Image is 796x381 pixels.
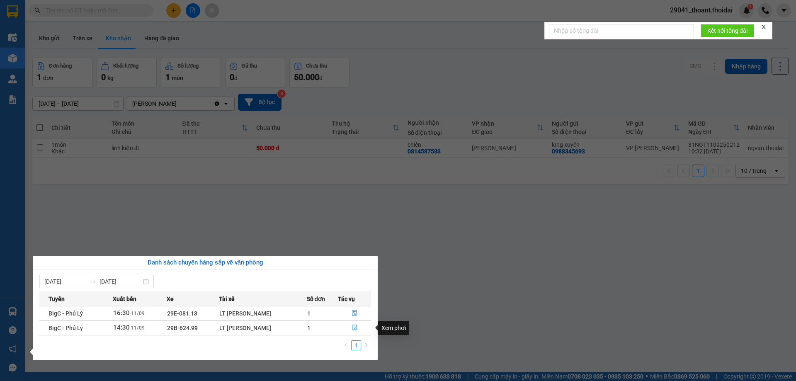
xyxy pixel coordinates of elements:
span: 16:30 [113,309,130,317]
span: Tài xế [219,294,235,303]
span: left [344,342,349,347]
span: swap-right [90,278,96,285]
span: Kết nối tổng đài [707,26,747,35]
span: Xe [167,294,174,303]
span: file-done [352,310,357,317]
div: Xem phơi [378,321,409,335]
span: close [761,24,767,30]
button: file-done [338,307,371,320]
span: BigC - Phủ Lý [49,325,83,331]
input: Từ ngày [44,277,86,286]
span: 1 [307,325,311,331]
span: right [364,342,369,347]
span: 11/09 [131,325,145,331]
div: LT [PERSON_NAME] [219,309,306,318]
span: 1 [307,310,311,317]
button: Kết nối tổng đài [701,24,754,37]
span: file-done [352,325,357,331]
input: Nhập số tổng đài [549,24,694,37]
a: 1 [352,341,361,350]
button: left [341,340,351,350]
span: 14:30 [113,324,130,331]
span: Xuất bến [113,294,136,303]
span: to [90,278,96,285]
li: Previous Page [341,340,351,350]
li: Next Page [361,340,371,350]
span: 11/09 [131,311,145,316]
span: Số đơn [307,294,325,303]
span: 29E-081.13 [167,310,197,317]
li: 1 [351,340,361,350]
span: Tác vụ [338,294,355,303]
span: 29B-624.99 [167,325,198,331]
span: Tuyến [49,294,65,303]
span: BigC - Phủ Lý [49,310,83,317]
button: file-done [338,321,371,335]
div: Danh sách chuyến hàng sắp về văn phòng [39,258,371,268]
div: LT [PERSON_NAME] [219,323,306,332]
button: right [361,340,371,350]
input: Đến ngày [99,277,141,286]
